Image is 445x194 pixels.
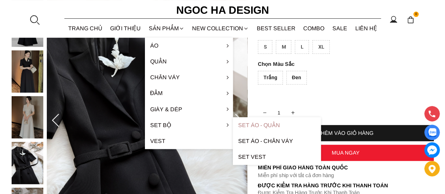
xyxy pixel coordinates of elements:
div: Đen [286,71,307,85]
div: THÊM VÀO GIỎ HÀNG [258,130,434,136]
a: Quần [145,54,233,69]
img: Display image [427,128,436,137]
a: Combo [299,19,329,38]
a: Set Áo - Chân váy [233,133,321,149]
a: LIÊN HỆ [351,19,381,38]
img: Irene Dress - Đầm Vest Dáng Xòe Kèm Đai D713_mini_6 [12,142,43,184]
div: S [258,40,272,54]
span: 0 [413,12,419,17]
a: NEW COLLECTION [188,19,253,38]
input: Quantity input [258,106,300,120]
a: Set Bộ [145,117,233,133]
div: SẢN PHẨM [145,19,189,38]
img: img-CART-ICON-ksit0nf1 [407,16,414,24]
a: Ngoc Ha Design [170,2,275,19]
a: Chân váy [145,69,233,85]
a: messenger [424,142,440,158]
a: SALE [329,19,351,38]
a: Set Áo - Quần [233,117,321,133]
a: GIỚI THIỆU [106,19,145,38]
div: M [276,40,291,54]
a: BEST SELLER [253,19,300,38]
font: Miễn phí giao hàng toàn quốc [258,164,348,170]
img: Irene Dress - Đầm Vest Dáng Xòe Kèm Đai D713_mini_4 [12,50,43,93]
a: Set Vest [233,149,321,165]
div: L [295,40,309,54]
div: XL [312,40,330,54]
img: Irene Dress - Đầm Vest Dáng Xòe Kèm Đai D713_mini_5 [12,96,43,138]
div: Trắng [258,71,283,85]
p: Màu Sắc [258,61,414,67]
div: MUA NGAY [258,150,434,156]
a: Display image [424,125,440,140]
a: TRANG CHỦ [64,19,107,38]
font: Miễn phí ship với tất cả đơn hàng [258,172,334,178]
a: Đầm [145,85,233,101]
a: Vest [145,133,233,149]
a: Áo [145,38,233,54]
a: Giày & Dép [145,101,233,117]
p: Được Kiểm Tra Hàng Trước Khi Thanh Toán [258,182,434,189]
